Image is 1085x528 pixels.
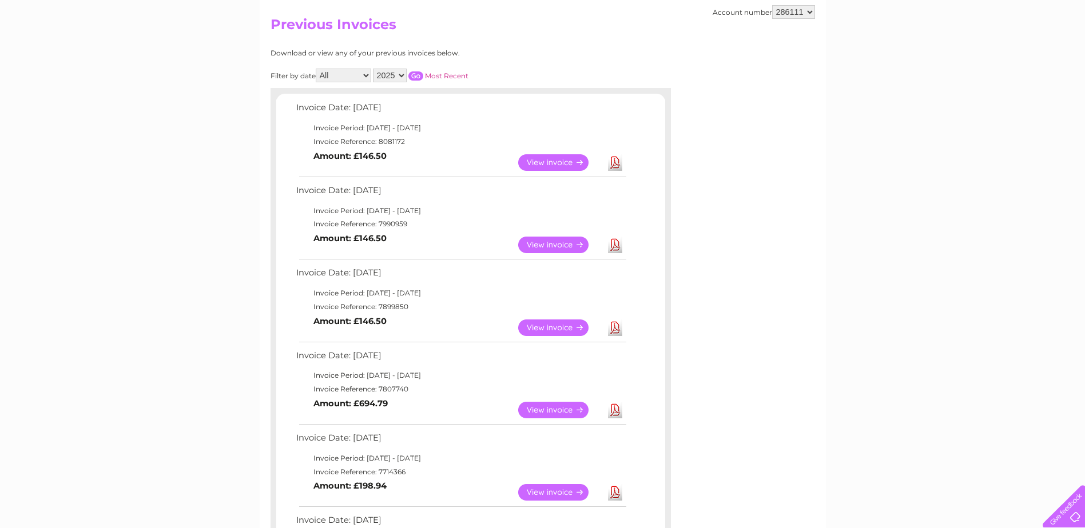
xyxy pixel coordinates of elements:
a: Most Recent [425,71,468,80]
a: View [518,402,602,418]
td: Invoice Date: [DATE] [293,265,628,286]
a: Download [608,402,622,418]
a: Download [608,319,622,336]
img: logo.png [38,30,96,65]
td: Invoice Reference: 7990959 [293,217,628,231]
a: Energy [912,49,937,57]
a: Blog [985,49,1002,57]
a: Download [608,154,622,171]
b: Amount: £198.94 [313,481,387,491]
a: Water [884,49,905,57]
a: Contact [1009,49,1037,57]
a: View [518,154,602,171]
td: Invoice Date: [DATE] [293,430,628,451]
td: Invoice Reference: 7807740 [293,382,628,396]
td: Invoice Date: [DATE] [293,348,628,369]
td: Invoice Period: [DATE] - [DATE] [293,204,628,218]
div: Account number [713,5,815,19]
td: Invoice Period: [DATE] - [DATE] [293,451,628,465]
a: Log out [1047,49,1074,57]
h2: Previous Invoices [271,17,815,38]
td: Invoice Period: [DATE] - [DATE] [293,286,628,300]
div: Filter by date [271,69,571,82]
td: Invoice Reference: 8081172 [293,135,628,149]
td: Invoice Reference: 7714366 [293,465,628,479]
b: Amount: £146.50 [313,316,387,326]
a: View [518,237,602,253]
a: View [518,319,602,336]
div: Clear Business is a trading name of Verastar Limited (registered in [GEOGRAPHIC_DATA] No. 3667643... [273,6,813,55]
td: Invoice Period: [DATE] - [DATE] [293,121,628,135]
a: View [518,484,602,501]
a: Download [608,237,622,253]
td: Invoice Date: [DATE] [293,100,628,121]
td: Invoice Date: [DATE] [293,183,628,204]
td: Invoice Reference: 7899850 [293,300,628,314]
b: Amount: £146.50 [313,233,387,243]
b: Amount: £694.79 [313,398,388,409]
td: Invoice Period: [DATE] - [DATE] [293,369,628,382]
div: Download or view any of your previous invoices below. [271,49,571,57]
b: Amount: £146.50 [313,151,387,161]
a: 0333 014 3131 [869,6,948,20]
a: Download [608,484,622,501]
a: Telecoms [944,49,979,57]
